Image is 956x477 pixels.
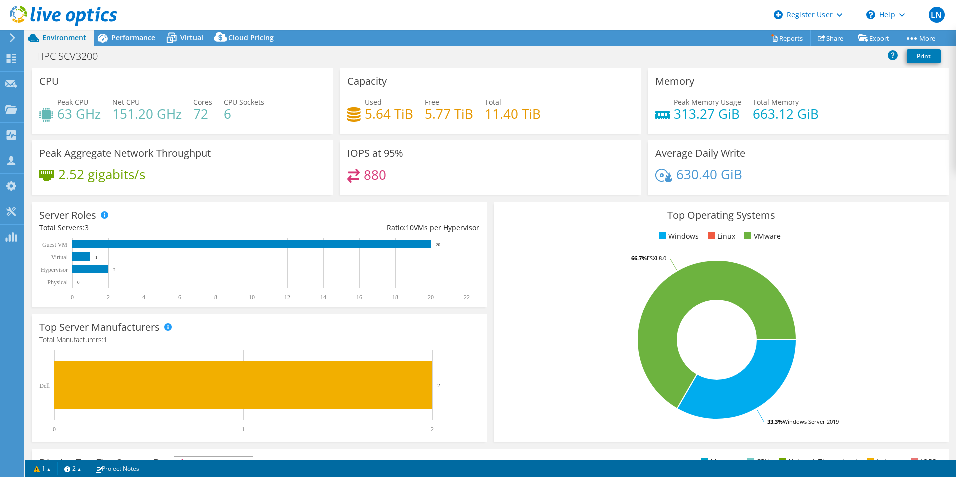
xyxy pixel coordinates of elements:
li: Memory [698,456,738,467]
a: 2 [57,462,88,475]
span: Used [365,97,382,107]
text: 0 [71,294,74,301]
span: IOPS [174,457,253,469]
text: 12 [284,294,290,301]
text: 20 [436,242,441,247]
svg: \n [866,10,875,19]
h3: CPU [39,76,59,87]
h4: 151.20 GHz [112,108,182,119]
span: 1 [103,335,107,344]
h4: Total Manufacturers: [39,334,479,345]
a: Share [810,30,851,46]
span: Total [485,97,501,107]
span: Net CPU [112,97,140,107]
li: IOPS [909,456,936,467]
text: 2 [107,294,110,301]
h4: 880 [364,169,386,180]
h4: 630.40 GiB [676,169,742,180]
span: 3 [85,223,89,232]
span: Performance [111,33,155,42]
text: 14 [320,294,326,301]
div: Ratio: VMs per Hypervisor [259,222,479,233]
span: Cloud Pricing [228,33,274,42]
text: Virtual [51,254,68,261]
span: 10 [406,223,414,232]
text: 1 [95,255,98,260]
h4: 663.12 GiB [753,108,819,119]
text: 0 [77,280,80,285]
h3: Top Operating Systems [501,210,941,221]
li: Linux [705,231,735,242]
a: Export [851,30,897,46]
text: 16 [356,294,362,301]
span: Cores [193,97,212,107]
text: 6 [178,294,181,301]
text: 10 [249,294,255,301]
text: 1 [242,426,245,433]
h3: Memory [655,76,694,87]
text: 22 [464,294,470,301]
h4: 2.52 gigabits/s [58,169,145,180]
span: Virtual [180,33,203,42]
span: Total Memory [753,97,799,107]
h4: 72 [193,108,212,119]
span: Peak CPU [57,97,88,107]
h3: Peak Aggregate Network Throughput [39,148,211,159]
a: Print [907,49,941,63]
h4: 63 GHz [57,108,101,119]
text: 18 [392,294,398,301]
h3: Average Daily Write [655,148,745,159]
text: 2 [113,267,116,272]
h3: IOPS at 95% [347,148,403,159]
li: VMware [742,231,781,242]
text: 4 [142,294,145,301]
li: CPU [744,456,770,467]
li: Network Throughput [776,456,858,467]
h4: 11.40 TiB [485,108,541,119]
text: Guest VM [42,241,67,248]
tspan: 33.3% [767,418,783,425]
h4: 5.64 TiB [365,108,413,119]
li: Latency [865,456,902,467]
span: LN [929,7,945,23]
text: Physical [47,279,68,286]
div: Total Servers: [39,222,259,233]
li: Windows [656,231,699,242]
h3: Server Roles [39,210,96,221]
h4: 5.77 TiB [425,108,473,119]
span: Free [425,97,439,107]
a: 1 [27,462,58,475]
tspan: Windows Server 2019 [783,418,839,425]
a: Project Notes [88,462,146,475]
span: Peak Memory Usage [674,97,741,107]
a: Reports [763,30,811,46]
a: More [897,30,943,46]
h3: Capacity [347,76,387,87]
h4: 6 [224,108,264,119]
text: 2 [437,382,440,388]
text: 2 [431,426,434,433]
tspan: ESXi 8.0 [647,254,666,262]
span: Environment [42,33,86,42]
text: 0 [53,426,56,433]
h4: 313.27 GiB [674,108,741,119]
h3: Top Server Manufacturers [39,322,160,333]
span: CPU Sockets [224,97,264,107]
tspan: 66.7% [631,254,647,262]
text: 20 [428,294,434,301]
text: 8 [214,294,217,301]
text: Dell [39,382,50,389]
text: Hypervisor [41,266,68,273]
h1: HPC SCV3200 [32,51,113,62]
